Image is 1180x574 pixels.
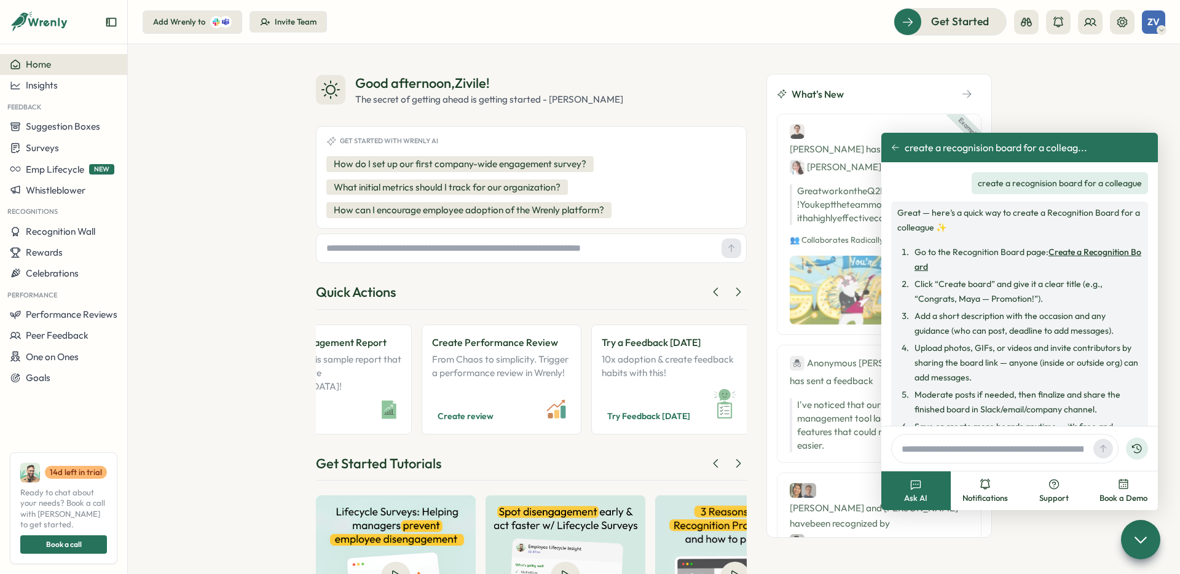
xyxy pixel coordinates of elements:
li: Save or create more boards anytime — it’s free and unlimited. [911,419,1142,449]
a: Create a Recognition Board [914,246,1141,272]
p: Create Performance Review [432,335,571,350]
img: Ben [790,124,804,139]
span: Performance Reviews [26,309,117,320]
img: Jane [790,160,804,175]
span: Rewards [26,246,63,258]
button: ZV [1142,10,1165,34]
span: Get Started [931,14,989,29]
span: Emp Lifecycle [26,163,84,175]
div: [PERSON_NAME] and [PERSON_NAME] have been recognized by [790,483,969,549]
div: [PERSON_NAME] [790,159,881,175]
span: Book a Demo [1099,493,1147,504]
span: Goals [26,372,50,383]
li: Upload photos, GIFs, or videos and invite contributors by sharing the board link — anyone (inside... [911,340,1142,385]
div: Quick Actions [316,283,396,302]
p: Try a Feedback [DATE] [602,335,741,350]
span: Celebrations [26,267,79,279]
button: Try Feedback [DATE] [602,408,696,424]
p: Check out this sample report that makes C Suite [MEDICAL_DATA]! [262,353,401,393]
li: Add a short description with the occasion and any guidance (who can post, deadline to add messages). [911,309,1142,338]
p: I've noticed that our current project management tool lacks some key features that could make col... [797,398,969,452]
button: create a recognision board for a colleag... [891,142,1087,153]
a: Create Performance ReviewFrom Chaos to simplicity. Trigger a performance review in Wrenly!Create ... [422,324,581,434]
span: Get started with Wrenly AI [340,137,438,145]
span: Recognition Wall [26,226,95,237]
span: One on Ones [26,351,79,363]
p: create a recognision board for a colleague [978,176,1142,191]
button: Add Wrenly to [143,10,242,34]
div: Get Started Tutorials [316,454,441,473]
span: Ready to chat about your needs? Book a call with [PERSON_NAME] to get started. [20,487,107,530]
span: Ask AI [904,493,927,504]
span: Try Feedback [DATE] [607,409,690,423]
div: Add Wrenly to [153,17,205,28]
span: Surveys [26,142,59,154]
div: Invite Team [275,17,317,28]
div: has sent a feedback [790,355,969,388]
button: Create review [432,408,499,424]
a: 14d left in trial [45,466,107,479]
button: Book a Demo [1089,471,1158,510]
button: Book a call [20,535,107,554]
span: Insights [26,79,58,91]
div: The secret of getting ahead is getting started - [PERSON_NAME] [355,93,623,106]
span: Create review [438,409,494,423]
button: Ask AI [881,471,951,510]
span: Support [1039,493,1069,504]
li: Click “Create board” and give it a clear title (e.g., “Congrats, Maya — Promotion!”). [911,277,1142,306]
p: From Chaos to simplicity. Trigger a performance review in Wrenly! [432,353,571,393]
span: create a recognision board for a colleag... [905,142,1087,153]
button: Support [1020,471,1089,510]
img: Cassie [790,483,804,498]
span: Suggestion Boxes [26,120,100,132]
p: Great work on the Q2 Marketing Campaign! You kept the team motivated and on track with a highly e... [790,184,969,225]
span: Whistleblower [26,184,85,196]
a: View AI Engagement ReportCheck out this sample report that makes C Suite [MEDICAL_DATA]! [252,324,412,434]
span: Book a call [46,536,82,553]
div: [PERSON_NAME] has been recognized by [790,124,969,175]
img: Carlos [790,534,804,549]
div: [PERSON_NAME] [790,533,881,549]
span: Notifications [962,493,1008,504]
button: Get Started [894,8,1007,35]
span: Home [26,58,51,70]
span: NEW [89,164,114,175]
p: View AI Engagement Report [262,335,401,350]
img: Ali Khan [20,463,40,482]
li: Moderate posts if needed, then finalize and share the finished board in Slack/email/company channel. [911,387,1142,417]
img: Recognition Image [790,256,913,324]
button: What initial metrics should I track for our organization? [326,179,568,195]
button: Notifications [951,471,1020,510]
p: 10x adoption & create feedback habits with this! [602,353,741,393]
img: Jack [801,483,816,498]
span: What's New [792,87,844,102]
div: Good afternoon , Zivile ! [355,74,623,93]
span: Peer Feedback [26,329,88,341]
button: How do I set up our first company-wide engagement survey? [326,156,594,172]
div: Anonymous [PERSON_NAME] pochard [790,355,970,371]
li: Go to the Recognition Board page: [911,245,1142,274]
button: Invite Team [250,11,327,33]
button: Expand sidebar [105,16,117,28]
span: ZV [1147,17,1160,27]
p: 👥 Collaborates Radically [790,235,969,246]
button: How can I encourage employee adoption of the Wrenly platform? [326,202,612,218]
p: Great — here’s a quick way to create a Recognition Board for a colleague ✨ [897,205,1142,235]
